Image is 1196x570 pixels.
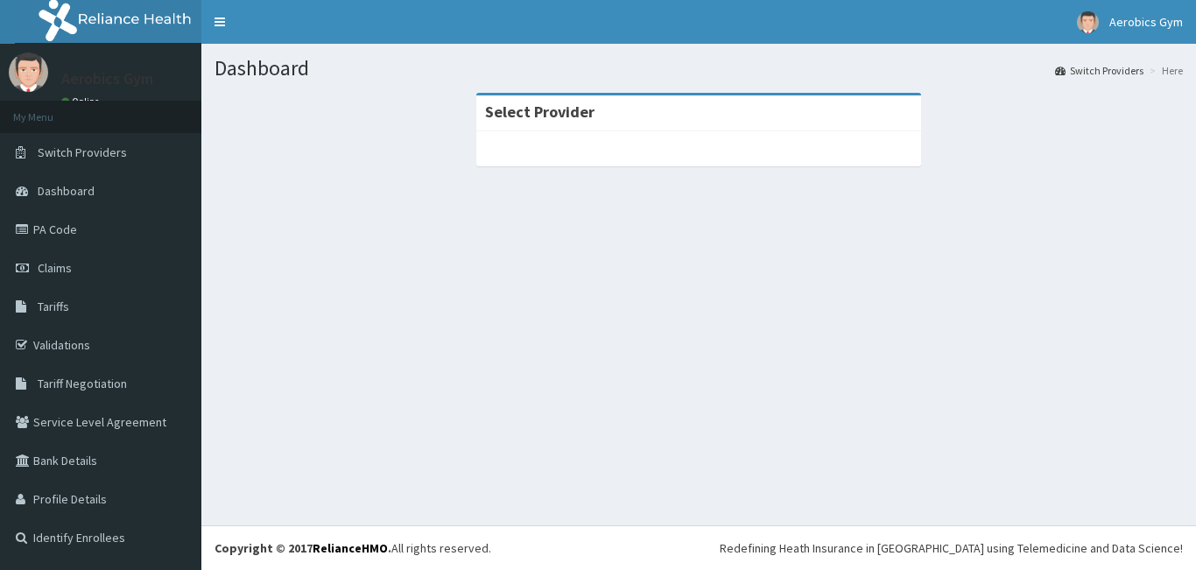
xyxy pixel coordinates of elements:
strong: Select Provider [485,102,594,122]
img: User Image [9,53,48,92]
span: Aerobics Gym [1109,14,1183,30]
p: Aerobics Gym [61,71,153,87]
strong: Copyright © 2017 . [215,540,391,556]
span: Claims [38,260,72,276]
a: Online [61,95,103,108]
span: Dashboard [38,183,95,199]
span: Switch Providers [38,144,127,160]
a: Switch Providers [1055,63,1143,78]
img: User Image [1077,11,1099,33]
div: Redefining Heath Insurance in [GEOGRAPHIC_DATA] using Telemedicine and Data Science! [720,539,1183,557]
a: RelianceHMO [313,540,388,556]
li: Here [1145,63,1183,78]
span: Tariff Negotiation [38,376,127,391]
h1: Dashboard [215,57,1183,80]
span: Tariffs [38,299,69,314]
footer: All rights reserved. [201,525,1196,570]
